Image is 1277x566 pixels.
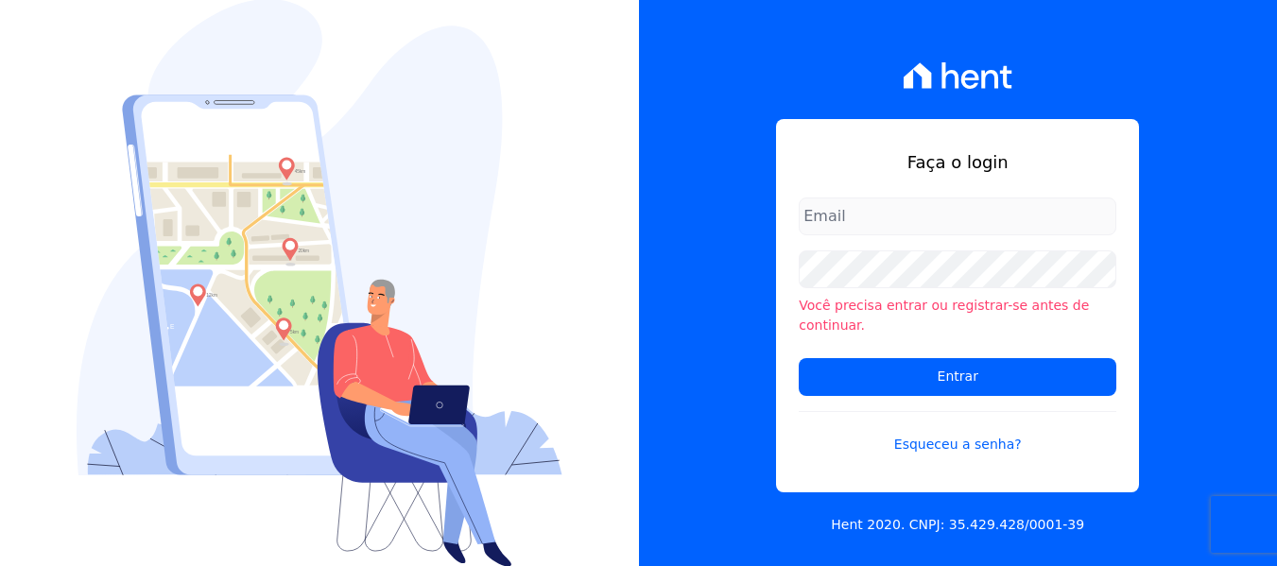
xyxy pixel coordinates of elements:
input: Entrar [799,358,1116,396]
input: Email [799,197,1116,235]
p: Hent 2020. CNPJ: 35.429.428/0001-39 [831,515,1084,535]
h1: Faça o login [799,149,1116,175]
li: Você precisa entrar ou registrar-se antes de continuar. [799,296,1116,335]
a: Esqueceu a senha? [799,411,1116,455]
